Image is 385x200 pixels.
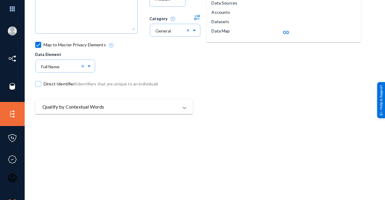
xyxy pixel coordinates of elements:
[211,18,229,25] p: Datasets
[35,100,193,114] mat-expansion-panel-header: Qualify by Contextual Words
[8,174,17,183] img: icon-oauth.svg
[377,82,385,118] div: Help & Support
[211,9,230,15] p: Accounts
[8,82,17,91] img: icon-sources.svg
[186,27,192,33] span: Clear all
[3,2,21,15] img: app launcher
[8,26,17,35] img: blank-profile-picture.png
[35,52,61,57] span: Data Element
[149,16,175,21] span: Category
[8,134,17,143] img: icon-policies.svg
[81,63,86,69] span: Clear all
[379,111,383,115] img: help_support.svg
[211,28,230,34] p: Data Map
[44,79,158,88] span: Direct Identifier
[8,109,17,118] img: icon-elements.svg
[8,155,17,164] img: icon-compliance.svg
[75,81,158,86] span: (Identifiers that are unique to an individual)
[8,54,17,63] img: icon-inventory.svg
[42,103,178,110] mat-panel-title: Qualify by Contextual Words
[282,29,290,36] mat-icon: link
[44,40,106,49] span: Map to Master Privacy Elements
